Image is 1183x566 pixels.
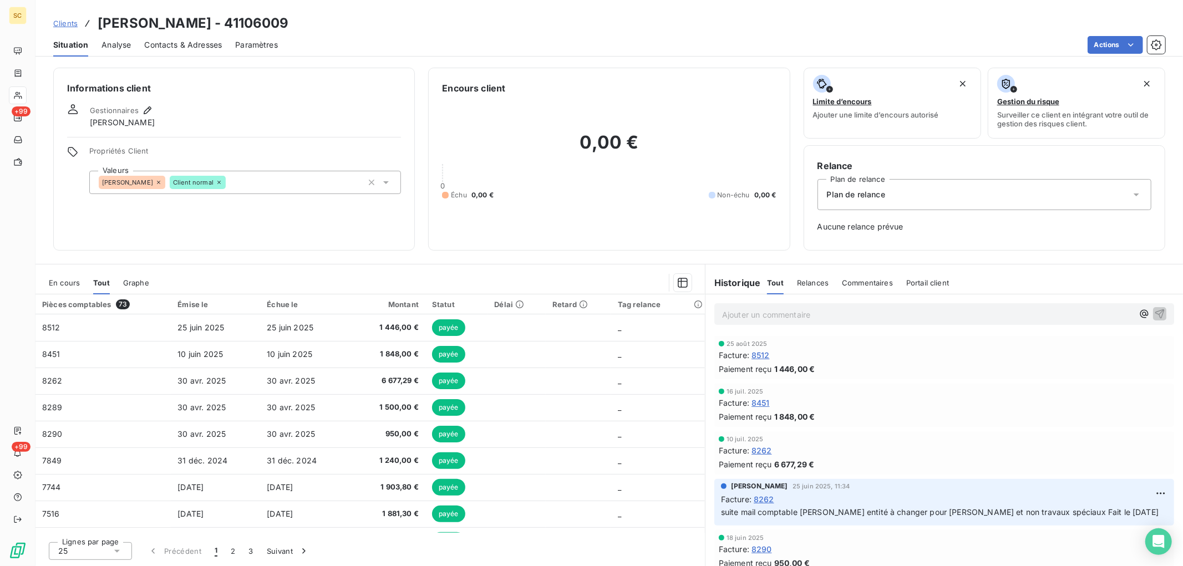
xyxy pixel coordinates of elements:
span: [DATE] [267,509,293,518]
span: [DATE] [267,482,293,492]
span: 6 677,29 € [356,375,419,386]
span: Échu [451,190,467,200]
span: 1 848,00 € [774,411,815,422]
span: 1 500,00 € [356,402,419,413]
span: 7849 [42,456,62,465]
span: 25 juin 2025, 11:34 [793,483,850,489]
div: Statut [432,300,481,309]
span: Paiement reçu [719,411,772,422]
span: 30 avr. 2025 [267,376,315,385]
span: 25 juin 2025 [267,323,313,332]
span: 8289 [42,402,63,412]
div: Open Intercom Messenger [1145,528,1172,555]
span: payée [432,426,465,442]
button: Suivant [260,539,316,563]
span: 30 avr. 2025 [267,429,315,438]
span: 16 juil. 2025 [727,388,764,395]
span: Paiement reçu [719,458,772,470]
span: 7516 [42,509,60,518]
h6: Relance [818,159,1151,172]
span: Facture : [719,397,749,409]
span: payée [432,506,465,522]
span: Tout [93,278,110,287]
h3: [PERSON_NAME] - 41106009 [98,13,289,33]
span: 1 848,00 € [356,349,419,360]
span: 10 juin 2025 [267,349,312,359]
span: +99 [12,106,31,116]
span: Paiement reçu [719,363,772,375]
span: suite mail comptable [PERSON_NAME] entité à changer pour [PERSON_NAME] et non travaux spéciaux Fa... [721,507,1159,517]
span: 8290 [752,543,772,555]
span: Gestion du risque [997,97,1059,106]
span: Graphe [123,278,149,287]
a: +99 [9,109,26,126]
span: Analyse [101,39,131,50]
button: 3 [242,539,260,563]
span: Facture : [719,349,749,361]
span: _ [618,429,621,438]
span: Propriétés Client [89,146,401,162]
span: _ [618,323,621,332]
span: _ [618,482,621,492]
button: Limite d’encoursAjouter une limite d’encours autorisé [804,68,981,139]
input: Ajouter une valeur [226,177,235,187]
span: 1 446,00 € [356,322,419,333]
span: 30 avr. 2025 [267,402,315,412]
span: payée [432,346,465,363]
span: Limite d’encours [813,97,872,106]
span: Contacts & Adresses [144,39,222,50]
span: _ [618,376,621,385]
div: Montant [356,300,419,309]
h2: 0,00 € [442,131,776,165]
span: 8262 [752,445,772,456]
span: Paramètres [235,39,278,50]
div: Retard [552,300,605,309]
span: 1 240,00 € [356,455,419,466]
span: 30 avr. 2025 [177,376,226,385]
span: Surveiller ce client en intégrant votre outil de gestion des risques client. [997,110,1156,128]
span: Gestionnaires [90,106,139,115]
span: 8262 [42,376,63,385]
span: 30 avr. 2025 [177,402,226,412]
span: _ [618,456,621,465]
span: +99 [12,442,31,452]
span: payée [432,319,465,336]
span: 10 juin 2025 [177,349,223,359]
button: Précédent [141,539,208,563]
span: Clients [53,19,78,28]
span: 25 [58,545,68,557]
span: 1 903,80 € [356,482,419,493]
span: [PERSON_NAME] [731,481,788,491]
span: 31 déc. 2024 [177,456,227,465]
div: Émise le [177,300,253,309]
span: 8262 [754,493,774,505]
span: 8512 [752,349,770,361]
span: _ [618,509,621,518]
span: Aucune relance prévue [818,221,1151,232]
span: 1 [215,545,217,557]
span: 0 [440,181,445,190]
span: [DATE] [177,482,204,492]
span: 1 446,00 € [774,363,815,375]
span: Ajouter une limite d’encours autorisé [813,110,939,119]
span: _ [618,402,621,412]
div: SC [9,7,27,24]
h6: Historique [705,276,761,289]
span: 1 881,30 € [356,508,419,519]
span: [DATE] [177,509,204,518]
div: Tag relance [618,300,698,309]
button: Actions [1088,36,1143,54]
span: 6 677,29 € [774,458,815,470]
span: Client normal [173,179,214,186]
div: Délai [494,300,539,309]
span: Portail client [906,278,949,287]
span: [PERSON_NAME] [102,179,153,186]
span: payée [432,452,465,469]
span: Situation [53,39,88,50]
h6: Encours client [442,81,505,95]
h6: Informations client [67,81,401,95]
span: _ [618,349,621,359]
span: 8451 [42,349,60,359]
img: Logo LeanPay [9,542,27,559]
span: 8451 [752,397,770,409]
